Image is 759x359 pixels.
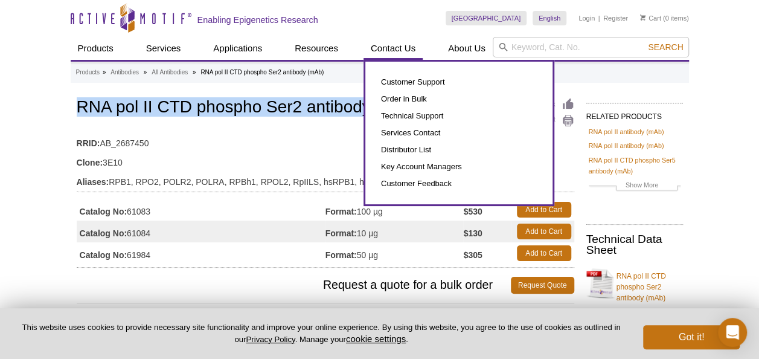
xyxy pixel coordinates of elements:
h2: Technical Data Sheet [586,234,683,256]
a: Contact Us [363,37,423,60]
a: Products [76,67,100,78]
a: RNA pol II CTD phospho Ser2 antibody (mAb) [586,264,683,303]
li: | [598,11,600,25]
li: » [144,69,147,76]
li: » [193,69,196,76]
strong: $130 [463,228,482,239]
a: Services [139,37,188,60]
td: 61084 [77,221,325,242]
button: cookie settings [346,334,406,344]
a: Technical Support [377,108,540,125]
td: 3E10 [77,150,574,169]
a: Add to Cart [517,224,571,239]
td: AB_2687450 [77,131,574,150]
strong: Format: [325,228,357,239]
a: Request Quote [511,277,574,294]
a: Key Account Managers [377,158,540,175]
a: RNA pol II CTD phospho Ser5 antibody (mAb) [589,155,681,176]
li: (0 items) [640,11,689,25]
strong: Catalog No: [80,228,127,239]
strong: Catalog No: [80,206,127,217]
a: Antibodies [110,67,139,78]
td: RPB1, RPO2, POLR2, POLRA, RPBh1, RPOL2, RpIILS, hsRPB1, hRPB220 [77,169,574,189]
strong: Catalog No: [80,250,127,260]
li: » [103,69,106,76]
a: Add to Cart [517,245,571,261]
span: Request a quote for a bulk order [77,277,511,294]
td: 10 µg [325,221,464,242]
a: Distributor List [377,141,540,158]
a: Cart [640,14,661,22]
a: Add to Cart [517,202,571,218]
a: Login [578,14,595,22]
a: Order in Bulk [377,91,540,108]
img: Your Cart [640,15,645,21]
a: All Antibodies [152,67,188,78]
input: Keyword, Cat. No. [493,37,689,57]
a: Register [603,14,628,22]
h1: RNA pol II CTD phospho Ser2 antibody (mAb) [77,98,574,118]
a: Show More [589,179,681,193]
td: 61984 [77,242,325,264]
strong: Aliases: [77,176,109,187]
td: 50 µg [325,242,464,264]
h2: RELATED PRODUCTS [586,103,683,125]
strong: $305 [463,250,482,260]
strong: Format: [325,250,357,260]
button: Search [644,42,687,53]
div: Open Intercom Messenger [718,318,747,347]
strong: $530 [463,206,482,217]
strong: RRID: [77,138,100,149]
p: This website uses cookies to provide necessary site functionality and improve your online experie... [19,322,623,345]
a: Customer Support [377,74,540,91]
a: English [533,11,566,25]
a: Resources [287,37,345,60]
td: 100 µg [325,199,464,221]
a: RNA pol II antibody (mAb) [589,126,664,137]
a: Customer Feedback [377,175,540,192]
h2: Enabling Epigenetics Research [197,15,318,25]
a: Applications [206,37,269,60]
li: RNA pol II CTD phospho Ser2 antibody (mAb) [200,69,324,76]
strong: Format: [325,206,357,217]
a: Privacy Policy [246,335,295,344]
a: Services Contact [377,125,540,141]
a: About Us [441,37,493,60]
a: Products [71,37,121,60]
button: Got it! [643,325,740,349]
td: 61083 [77,199,325,221]
a: [GEOGRAPHIC_DATA] [446,11,527,25]
a: RNA pol II antibody (mAb) [589,140,664,151]
strong: Clone: [77,157,103,168]
span: Search [648,42,683,52]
